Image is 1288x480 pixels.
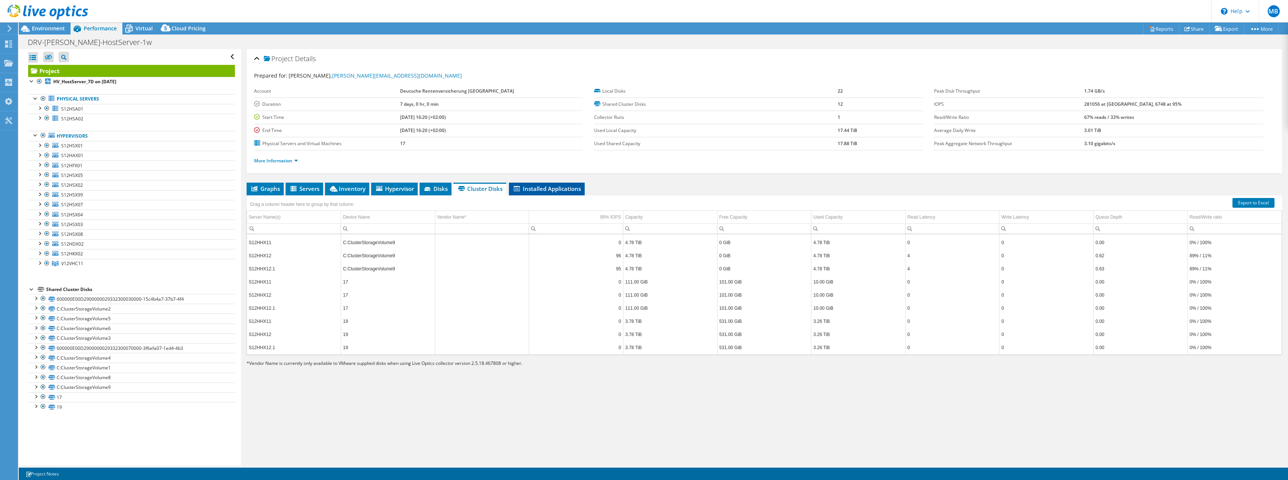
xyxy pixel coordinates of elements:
[529,301,623,315] td: Column 95% IOPS, Value 0
[529,236,623,249] td: Column 95% IOPS, Value 0
[811,223,906,234] td: Column Used Capacity, Filter cell
[400,88,514,94] b: Deutsche Rentenversicherung [GEOGRAPHIC_DATA]
[249,213,281,222] div: Server Name(s)
[905,223,999,234] td: Column Read Latency, Filter cell
[61,182,83,188] span: S12HSX02
[28,210,235,219] a: S12HSX04
[341,262,435,275] td: Column Device Name, Value C:ClusterStorageVolume9
[623,262,717,275] td: Column Capacity, Value 4.78 TiB
[623,211,717,224] td: Capacity Column
[247,195,1282,355] div: Data grid
[28,259,235,268] a: V12VHC11
[999,262,1094,275] td: Column Write Latency, Value 0
[625,213,643,222] div: Capacity
[341,236,435,249] td: Column Device Name, Value C:ClusterStorageVolume9
[811,236,906,249] td: Column Used Capacity, Value 4.78 TiB
[1094,275,1188,288] td: Column Queue Depth, Value 0.00
[717,275,811,288] td: Column Free Capacity, Value 101.00 GiB
[1084,140,1115,147] b: 3.10 gigabits/s
[1084,114,1134,120] b: 67% reads / 33% writes
[1094,341,1188,354] td: Column Queue Depth, Value 0.00
[1094,288,1188,301] td: Column Queue Depth, Value 0.00
[529,315,623,328] td: Column 95% IOPS, Value 0
[934,127,1084,134] label: Average Daily Write
[28,373,235,382] a: C:ClusterStorageVolume8
[1187,341,1282,354] td: Column Read/Write ratio, Value 0% / 100%
[623,301,717,315] td: Column Capacity, Value 111.00 GiB
[249,360,522,366] span: Vendor Name is currently only available to VMware supplied disks when using Live Optics collector...
[28,239,235,249] a: S12HDX02
[529,288,623,301] td: Column 95% IOPS, Value 0
[1084,88,1105,94] b: 1.74 GB/s
[457,185,503,192] span: Cluster Disks
[247,211,341,224] td: Server Name(s) Column
[61,201,83,208] span: S12HSX07
[717,288,811,301] td: Column Free Capacity, Value 101.00 GiB
[20,469,64,478] a: Project Notes
[247,249,341,262] td: Column Server Name(s), Value S12HHX12
[811,328,906,341] td: Column Used Capacity, Value 3.26 TiB
[28,65,235,77] a: Project
[84,25,117,32] span: Performance
[905,315,999,328] td: Column Read Latency, Value 0
[61,241,84,247] span: S12HDX02
[623,236,717,249] td: Column Capacity, Value 4.78 TiB
[435,211,529,224] td: Vendor Name* Column
[717,315,811,328] td: Column Free Capacity, Value 531.00 GiB
[172,25,206,32] span: Cloud Pricing
[61,162,83,169] span: S12HFX01
[435,236,529,249] td: Column Vendor Name*, Value
[529,262,623,275] td: Column 95% IOPS, Value 95
[247,236,341,249] td: Column Server Name(s), Value S12HHX11
[375,185,414,192] span: Hypervisor
[529,328,623,341] td: Column 95% IOPS, Value 0
[28,94,235,104] a: Physical Servers
[254,157,298,164] a: More Information
[934,114,1084,121] label: Read/Write Ratio
[341,223,435,234] td: Column Device Name, Filter cell
[1221,8,1228,15] svg: \n
[1084,127,1101,133] b: 3.01 TiB
[811,288,906,301] td: Column Used Capacity, Value 10.00 GiB
[28,219,235,229] a: S12HSX03
[53,78,116,85] b: HV_HostServer_7D on [DATE]
[999,275,1094,288] td: Column Write Latency, Value 0
[61,172,83,178] span: S12HSX05
[999,328,1094,341] td: Column Write Latency, Value 0
[529,211,623,224] td: 95% IOPS Column
[289,185,319,192] span: Servers
[254,87,400,95] label: Account
[247,288,341,301] td: Column Server Name(s), Value S12HHX12
[1187,249,1282,262] td: Column Read/Write ratio, Value 89% / 11%
[1232,198,1274,208] a: Export to Excel
[435,301,529,315] td: Column Vendor Name*, Value
[28,304,235,313] a: C:ClusterStorageVolume2
[811,301,906,315] td: Column Used Capacity, Value 10.00 GiB
[838,88,843,94] b: 22
[999,211,1094,224] td: Write Latency Column
[248,199,355,210] div: Drag a column header here to group by that column
[400,140,405,147] b: 17
[61,152,83,159] span: S12HAX01
[1094,328,1188,341] td: Column Queue Depth, Value 0.00
[1095,213,1122,222] div: Queue Depth
[905,288,999,301] td: Column Read Latency, Value 0
[343,213,370,222] div: Device Name
[254,100,400,108] label: Duration
[61,250,83,257] span: S12HKX02
[341,211,435,224] td: Device Name Column
[838,114,840,120] b: 1
[999,223,1094,234] td: Column Write Latency, Filter cell
[513,185,581,192] span: Installed Applications
[435,341,529,354] td: Column Vendor Name*, Value
[28,114,235,123] a: S12HSA02
[623,328,717,341] td: Column Capacity, Value 3.78 TiB
[61,231,83,237] span: S12HSX08
[999,236,1094,249] td: Column Write Latency, Value 0
[254,114,400,121] label: Start Time
[254,140,400,147] label: Physical Servers and Virtual Machines
[341,275,435,288] td: Column Device Name, Value 17
[28,131,235,141] a: Hypervisors
[934,87,1084,95] label: Peak Disk Throughput
[594,140,837,147] label: Used Shared Capacity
